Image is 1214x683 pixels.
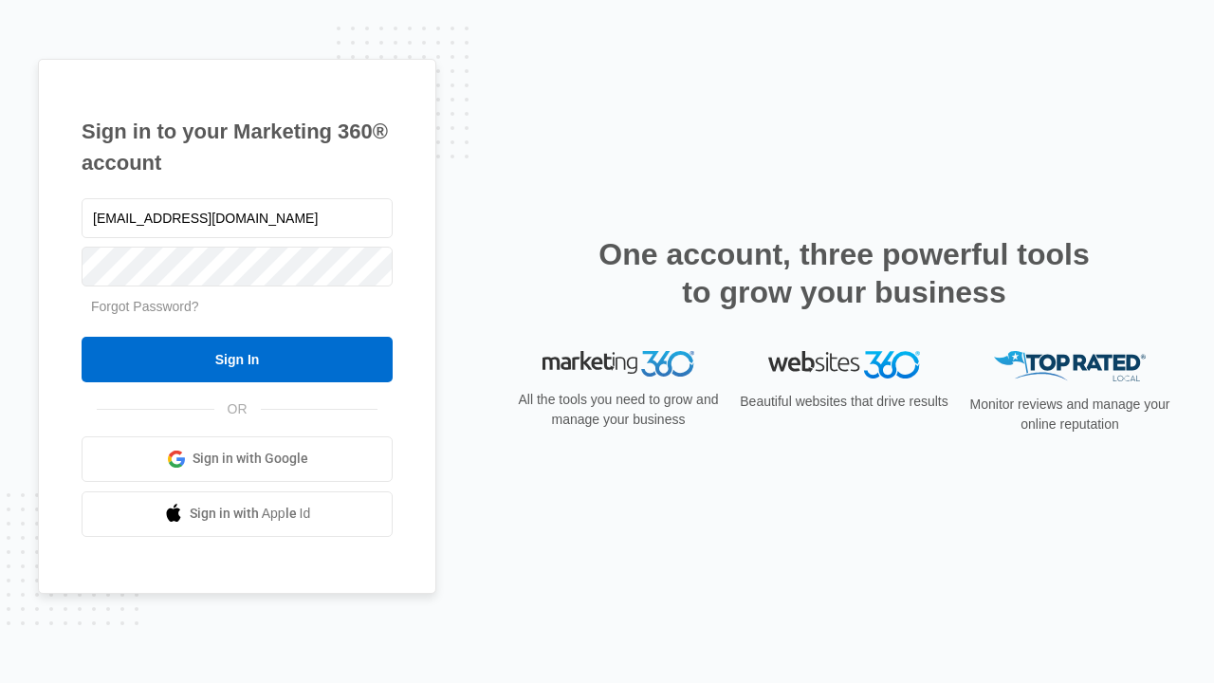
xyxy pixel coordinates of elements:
[768,351,920,378] img: Websites 360
[738,392,950,412] p: Beautiful websites that drive results
[82,436,393,482] a: Sign in with Google
[91,299,199,314] a: Forgot Password?
[82,198,393,238] input: Email
[543,351,694,378] img: Marketing 360
[193,449,308,469] span: Sign in with Google
[82,491,393,537] a: Sign in with Apple Id
[593,235,1095,311] h2: One account, three powerful tools to grow your business
[82,116,393,178] h1: Sign in to your Marketing 360® account
[964,395,1176,434] p: Monitor reviews and manage your online reputation
[214,399,261,419] span: OR
[512,390,725,430] p: All the tools you need to grow and manage your business
[190,504,311,524] span: Sign in with Apple Id
[994,351,1146,382] img: Top Rated Local
[82,337,393,382] input: Sign In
